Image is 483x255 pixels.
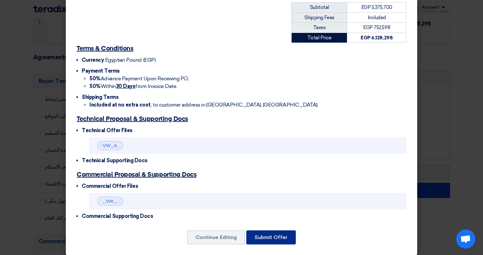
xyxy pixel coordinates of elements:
button: Continue Editing [187,230,245,244]
span: EGP 752,598 [363,25,390,30]
div: Open chat [456,229,475,249]
span: Commercial Supporting Docs [82,213,153,219]
span: Shipping Terms [82,94,119,100]
span: Commercial Offer Files [82,183,138,189]
td: Taxes [292,23,347,33]
span: Included [368,15,386,20]
span: Payment Terms [82,68,120,74]
span: Technical Offer Files [82,127,133,133]
strong: 50% [89,76,101,82]
td: EGP 5,375,700 [347,3,406,13]
u: Terms & Conditions [77,45,133,52]
strong: 50% [89,83,101,89]
span: Technical Supporting Docs [82,157,148,163]
u: Technical Proposal & Supporting Docs [77,116,188,122]
span: Egyptian Pound (EGP) [105,57,156,63]
a: VW_Azha_Event_1757488538978.pdf [103,143,182,148]
span: Currency [82,57,104,63]
td: Subtotal [292,3,347,13]
u: 30 Days [116,83,135,89]
td: Total Price [292,33,347,43]
strong: EGP 6,128,298 [361,35,393,41]
a: _VW__AZha_Evet_1757487269716.pdf [103,199,186,204]
li: , to customer address in [GEOGRAPHIC_DATA], [GEOGRAPHIC_DATA] [89,101,406,109]
button: Submit Offer [246,230,296,244]
strong: Included at no extra cost [89,102,151,108]
span: Advance Payment Upon Receiving PO, [89,76,189,82]
u: Commercial Proposal & Supporting Docs [77,171,196,178]
span: Within from Invoice Date. [89,83,177,89]
td: Shipping Fees [292,12,347,23]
